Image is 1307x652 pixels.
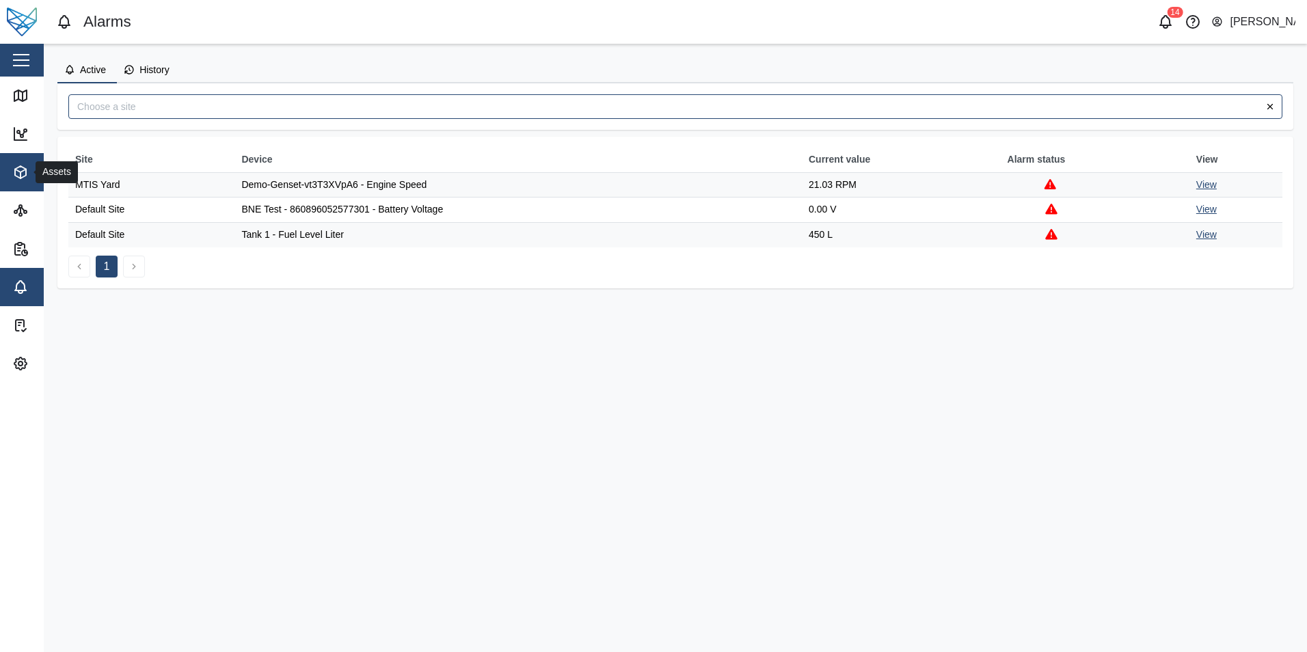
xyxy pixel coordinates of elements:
button: 1 [96,256,118,277]
div: Sites [36,203,68,218]
td: BNE Test - 860896052577301 - Battery Voltage [234,198,802,223]
td: 450 L [802,223,1001,247]
td: 0.00 V [802,198,1001,223]
button: [PERSON_NAME] [1211,12,1296,31]
td: MTIS Yard [68,172,234,198]
div: [PERSON_NAME] [1230,14,1295,31]
input: Choose a site [68,94,1282,119]
td: Default Site [68,223,234,247]
div: Alarms [83,10,131,34]
th: Site [68,148,234,172]
td: Demo-Genset-vt3T3XVpA6 - Engine Speed [234,172,802,198]
td: 21.03 RPM [802,172,1001,198]
div: Assets [36,165,75,180]
div: Settings [36,356,81,371]
th: Device [234,148,802,172]
a: View [1196,204,1217,215]
th: Alarm status [1001,148,1189,172]
img: Main Logo [7,7,37,37]
div: Tasks [36,318,71,333]
a: View [1196,179,1217,190]
div: Dashboard [36,126,94,141]
th: Current value [802,148,1001,172]
td: Default Site [68,198,234,223]
div: Map [36,88,65,103]
div: 14 [1167,7,1183,18]
span: History [139,65,170,74]
a: View [1196,229,1217,240]
div: Alarms [36,280,77,295]
th: View [1189,148,1282,172]
span: Active [80,65,106,74]
div: Reports [36,241,80,256]
td: Tank 1 - Fuel Level Liter [234,223,802,247]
